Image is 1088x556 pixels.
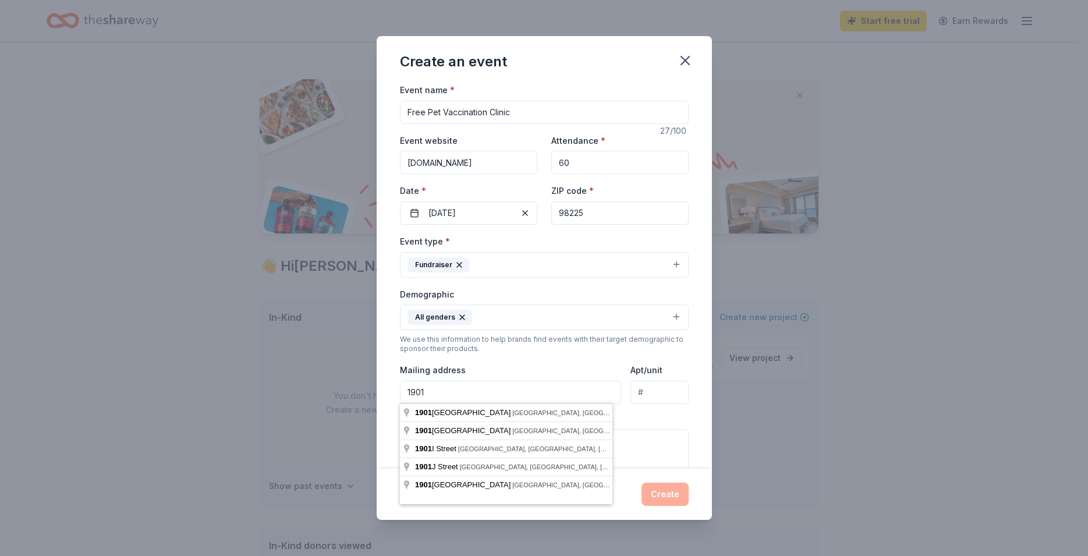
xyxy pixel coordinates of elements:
[400,201,537,225] button: [DATE]
[400,185,537,197] label: Date
[415,444,432,453] span: 1901
[400,289,454,300] label: Demographic
[551,185,594,197] label: ZIP code
[400,381,622,404] input: Enter a US address
[407,257,469,272] div: Fundraiser
[458,445,665,452] span: [GEOGRAPHIC_DATA], [GEOGRAPHIC_DATA], [GEOGRAPHIC_DATA]
[400,335,689,353] div: We use this information to help brands find events with their target demographic to sponsor their...
[415,408,432,417] span: 1901
[400,84,455,96] label: Event name
[415,462,460,471] span: J Street
[415,480,432,489] span: 1901
[400,101,689,124] input: Spring Fundraiser
[630,364,662,376] label: Apt/unit
[415,408,512,417] span: [GEOGRAPHIC_DATA]
[630,381,688,404] input: #
[400,364,466,376] label: Mailing address
[400,135,458,147] label: Event website
[400,236,450,247] label: Event type
[551,151,689,174] input: 20
[415,444,458,453] span: I Street
[400,252,689,278] button: Fundraiser
[400,304,689,330] button: All genders
[512,481,720,488] span: [GEOGRAPHIC_DATA], [GEOGRAPHIC_DATA], [GEOGRAPHIC_DATA]
[407,310,472,325] div: All genders
[415,462,432,471] span: 1901
[415,426,432,435] span: 1901
[460,463,667,470] span: [GEOGRAPHIC_DATA], [GEOGRAPHIC_DATA], [GEOGRAPHIC_DATA]
[660,124,689,138] div: 27 /100
[551,135,605,147] label: Attendance
[400,151,537,174] input: https://www...
[415,426,512,435] span: [GEOGRAPHIC_DATA]
[512,427,720,434] span: [GEOGRAPHIC_DATA], [GEOGRAPHIC_DATA], [GEOGRAPHIC_DATA]
[512,409,720,416] span: [GEOGRAPHIC_DATA], [GEOGRAPHIC_DATA], [GEOGRAPHIC_DATA]
[551,201,689,225] input: 12345 (U.S. only)
[415,480,512,489] span: [GEOGRAPHIC_DATA]
[400,52,507,71] div: Create an event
